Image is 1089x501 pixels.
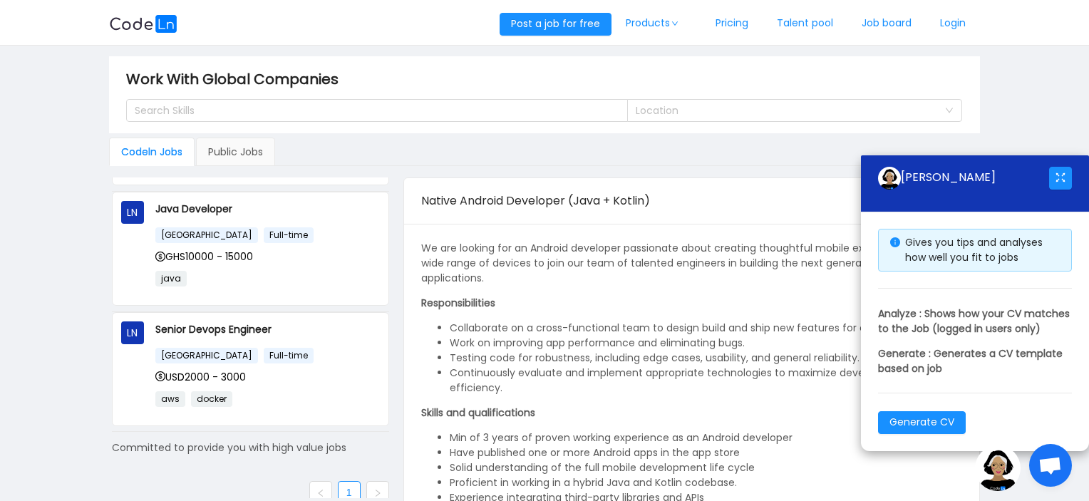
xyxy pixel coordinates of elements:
i: icon: down [945,106,954,116]
span: Full-time [264,227,314,243]
i: icon: info-circle [890,237,900,247]
span: [GEOGRAPHIC_DATA] [155,348,258,363]
i: icon: dollar [155,371,165,381]
i: icon: down [671,20,679,27]
span: LN [127,201,138,224]
p: Java Developer [155,201,380,217]
li: Proficient in working in a hybrid Java and Kotlin codebase. [450,475,963,490]
img: ground.ddcf5dcf.png [975,445,1021,491]
span: [GEOGRAPHIC_DATA] [155,227,258,243]
span: java [155,271,187,286]
span: GHS10000 - 15000 [155,249,253,264]
li: Solid understanding of the full mobile development life cycle [450,460,963,475]
div: Location [636,103,938,118]
li: Testing code for robustness, including edge cases, usability, and general reliability. [450,351,963,366]
span: docker [191,391,232,407]
strong: Responsibilities [421,296,495,310]
div: Committed to provide you with high value jobs [112,440,389,455]
div: Public Jobs [196,138,275,166]
img: ground.ddcf5dcf.png [878,167,901,190]
button: icon: fullscreen [1049,167,1072,190]
span: Gives you tips and analyses how well you fit to jobs [905,235,1043,264]
div: Open chat [1029,444,1072,487]
i: icon: left [316,489,325,497]
span: Work With Global Companies [126,68,347,91]
a: Post a job for free [500,16,611,31]
button: Post a job for free [500,13,611,36]
span: LN [127,321,138,344]
p: Generate : Generates a CV template based on job [878,346,1072,376]
strong: Skills and qualifications [421,406,535,420]
span: Native Android Developer (Java + Kotlin) [421,192,650,209]
span: Full-time [264,348,314,363]
div: Codeln Jobs [109,138,195,166]
li: Have published one or more Android apps in the app store [450,445,963,460]
li: Work on improving app performance and eliminating bugs. [450,336,963,351]
i: icon: right [373,489,382,497]
button: Generate CV [878,411,966,434]
p: Senior Devops Engineer [155,321,380,337]
span: aws [155,391,185,407]
span: USD2000 - 3000 [155,370,246,384]
img: logobg.f302741d.svg [109,15,177,33]
li: Min of 3 years of proven working experience as an Android developer [450,430,963,445]
li: Collaborate on a cross-functional team to design build and ship new features for our Android apps. [450,321,963,336]
p: Analyze : Shows how your CV matches to the Job (logged in users only) [878,306,1072,336]
div: [PERSON_NAME] [878,167,1049,190]
p: We are looking for an Android developer passionate about creating thoughtful mobile experiences o... [421,241,963,286]
i: icon: dollar [155,252,165,262]
li: Continuously evaluate and implement appropriate technologies to maximize development efficiency. [450,366,963,396]
div: Search Skills [135,103,607,118]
